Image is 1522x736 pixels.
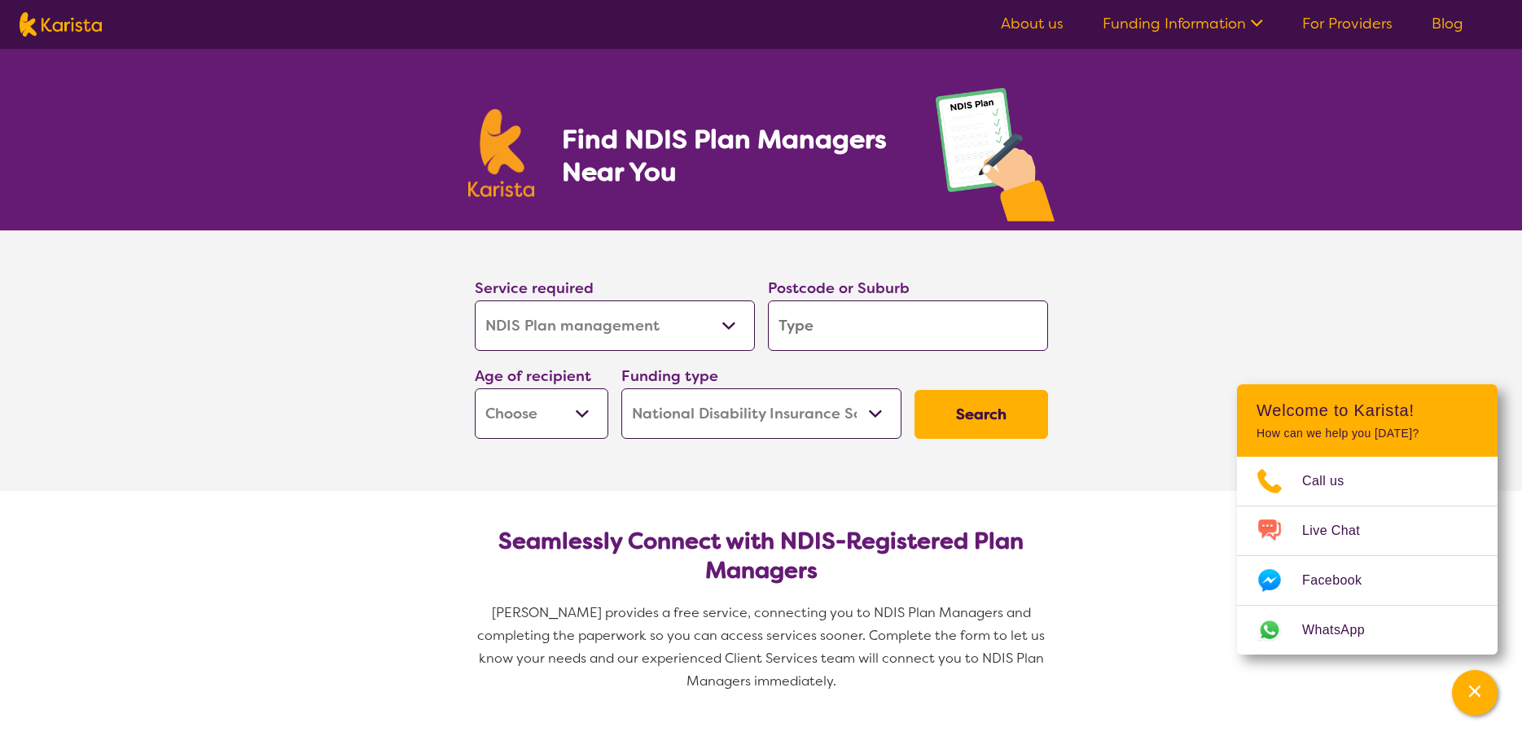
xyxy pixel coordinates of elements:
a: Web link opens in a new tab. [1237,606,1498,655]
h1: Find NDIS Plan Managers Near You [562,123,902,188]
a: Blog [1432,14,1463,33]
span: Call us [1302,469,1364,493]
img: plan-management [936,88,1055,230]
label: Service required [475,278,594,298]
p: How can we help you [DATE]? [1257,427,1478,440]
h2: Welcome to Karista! [1257,401,1478,420]
a: About us [1001,14,1064,33]
span: WhatsApp [1302,618,1384,642]
img: Karista logo [20,12,102,37]
span: [PERSON_NAME] provides a free service, connecting you to NDIS Plan Managers and completing the pa... [477,604,1048,690]
img: Karista logo [468,109,535,197]
div: Channel Menu [1237,384,1498,655]
ul: Choose channel [1237,457,1498,655]
button: Channel Menu [1452,670,1498,716]
button: Search [915,390,1048,439]
label: Funding type [621,366,718,386]
span: Live Chat [1302,519,1379,543]
h2: Seamlessly Connect with NDIS-Registered Plan Managers [488,527,1035,585]
input: Type [768,300,1048,351]
a: Funding Information [1103,14,1263,33]
label: Age of recipient [475,366,591,386]
label: Postcode or Suburb [768,278,910,298]
a: For Providers [1302,14,1393,33]
span: Facebook [1302,568,1381,593]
